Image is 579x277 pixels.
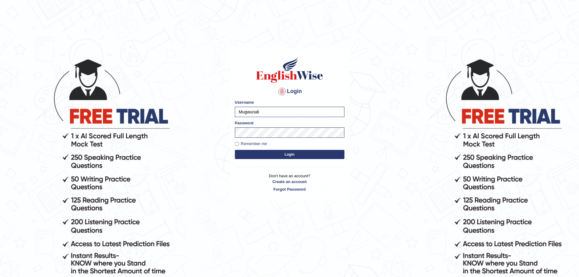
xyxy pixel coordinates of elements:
p: Don't have an account? [235,173,344,192]
a: Forgot Password [235,186,344,192]
img: Logo of English Wise sign in for intelligent practice with AI [255,56,324,84]
a: Create an account [235,179,344,185]
button: Login [235,150,344,159]
h4: Login [235,87,344,96]
label: Username [235,99,254,105]
label: Remember me [235,141,267,147]
label: Password [235,120,253,126]
input: Remember me [235,142,239,146]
